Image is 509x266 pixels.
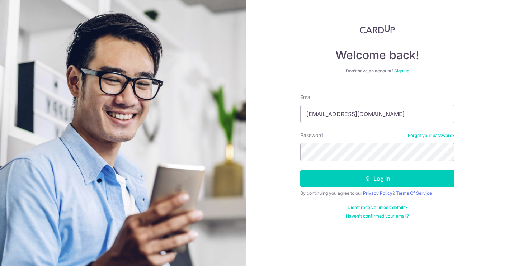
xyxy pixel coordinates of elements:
[300,105,454,123] input: Enter your Email
[363,190,392,196] a: Privacy Policy
[408,133,454,138] a: Forgot your password?
[348,205,407,210] a: Didn't receive unlock details?
[300,170,454,187] button: Log in
[300,132,323,139] label: Password
[300,48,454,62] h4: Welcome back!
[360,25,395,34] img: CardUp Logo
[346,213,409,219] a: Haven't confirmed your email?
[300,94,312,101] label: Email
[300,190,454,196] div: By continuing you agree to our &
[394,68,409,73] a: Sign up
[396,190,432,196] a: Terms Of Service
[300,68,454,74] div: Don’t have an account?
